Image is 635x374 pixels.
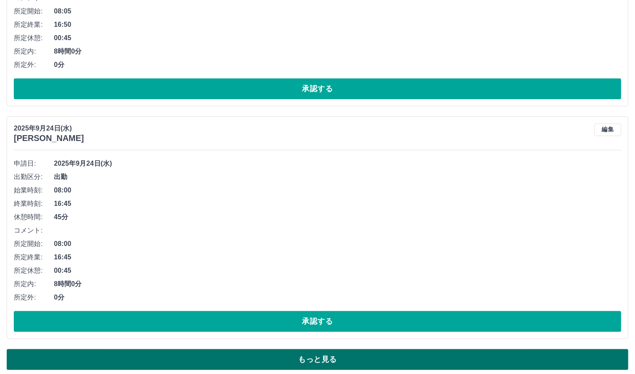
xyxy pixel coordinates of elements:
[14,292,54,302] span: 所定外:
[14,185,54,195] span: 始業時刻:
[54,292,621,302] span: 0分
[54,212,621,222] span: 45分
[14,252,54,262] span: 所定終業:
[54,279,621,289] span: 8時間0分
[54,6,621,16] span: 08:05
[14,20,54,30] span: 所定終業:
[54,20,621,30] span: 16:50
[14,225,54,236] span: コメント:
[54,185,621,195] span: 08:00
[14,123,84,133] p: 2025年9月24日(水)
[14,33,54,43] span: 所定休憩:
[14,60,54,70] span: 所定外:
[14,78,621,99] button: 承認する
[54,266,621,276] span: 00:45
[54,172,621,182] span: 出勤
[14,279,54,289] span: 所定内:
[14,266,54,276] span: 所定休憩:
[54,33,621,43] span: 00:45
[14,133,84,143] h3: [PERSON_NAME]
[54,159,621,169] span: 2025年9月24日(水)
[54,46,621,56] span: 8時間0分
[7,349,628,370] button: もっと見る
[14,159,54,169] span: 申請日:
[14,172,54,182] span: 出勤区分:
[54,60,621,70] span: 0分
[14,46,54,56] span: 所定内:
[54,199,621,209] span: 16:45
[14,239,54,249] span: 所定開始:
[14,212,54,222] span: 休憩時間:
[14,199,54,209] span: 終業時刻:
[14,311,621,332] button: 承認する
[14,6,54,16] span: 所定開始:
[594,123,621,136] button: 編集
[54,239,621,249] span: 08:00
[54,252,621,262] span: 16:45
